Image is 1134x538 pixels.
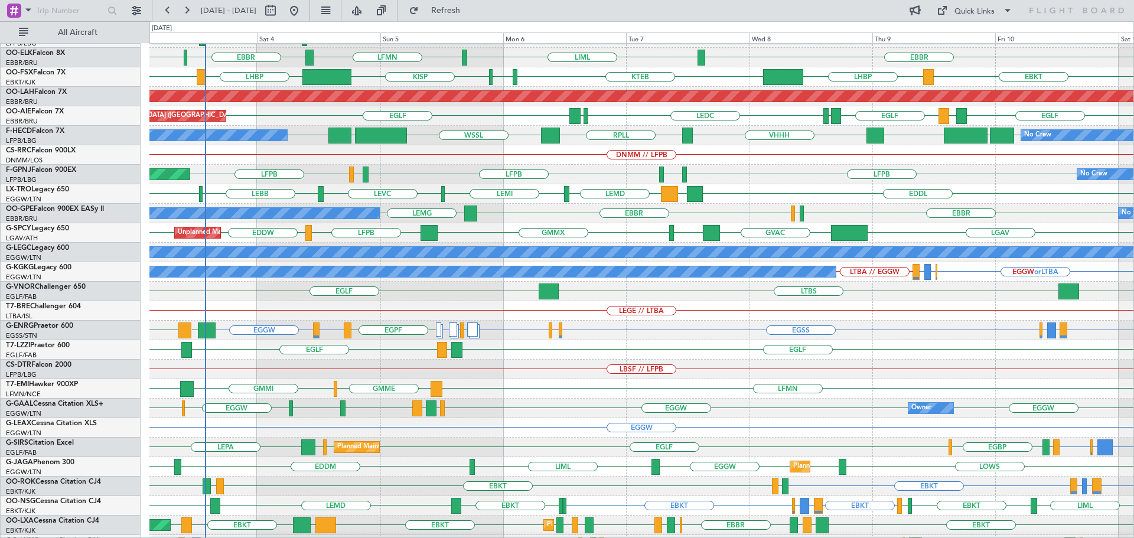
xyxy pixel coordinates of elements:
[6,167,76,174] a: F-GPNJFalcon 900EX
[6,342,70,349] a: T7-LZZIPraetor 600
[6,264,34,271] span: G-KGKG
[6,498,35,505] span: OO-NSG
[6,468,41,477] a: EGGW/LTN
[6,420,31,427] span: G-LEAX
[6,400,103,407] a: G-GAALCessna Citation XLS+
[6,303,30,310] span: T7-BRE
[6,342,30,349] span: T7-LZZI
[6,117,38,126] a: EBBR/BRU
[6,459,33,466] span: G-JAGA
[1080,165,1107,183] div: No Crew
[6,206,34,213] span: OO-GPE
[201,5,256,16] span: [DATE] - [DATE]
[6,244,31,252] span: G-LEGC
[178,224,299,242] div: Unplanned Maint [GEOGRAPHIC_DATA]
[6,351,37,360] a: EGLF/FAB
[6,195,41,204] a: EGGW/LTN
[6,507,35,516] a: EBKT/KJK
[6,303,81,310] a: T7-BREChallenger 604
[6,39,37,48] a: LFPB/LBG
[1024,126,1051,144] div: No Crew
[337,438,523,456] div: Planned Maint [GEOGRAPHIC_DATA] ([GEOGRAPHIC_DATA])
[995,32,1118,43] div: Fri 10
[6,292,37,301] a: EGLF/FAB
[6,487,35,496] a: EBKT/KJK
[421,6,471,15] span: Refresh
[6,526,35,535] a: EBKT/KJK
[6,147,76,154] a: CS-RRCFalcon 900LX
[6,97,38,106] a: EBBR/BRU
[36,2,104,19] input: Trip Number
[31,28,125,37] span: All Aircraft
[872,32,995,43] div: Thu 9
[626,32,749,43] div: Tue 7
[6,69,33,76] span: OO-FSX
[6,108,31,115] span: OO-AIE
[13,23,128,42] button: All Aircraft
[6,370,37,379] a: LFPB/LBG
[257,32,380,43] div: Sat 4
[6,136,37,145] a: LFPB/LBG
[6,167,31,174] span: F-GPNJ
[6,283,35,291] span: G-VNOR
[6,147,31,154] span: CS-RRC
[6,381,78,388] a: T7-EMIHawker 900XP
[6,253,41,262] a: EGGW/LTN
[6,517,34,524] span: OO-LXA
[547,516,685,534] div: Planned Maint Kortrijk-[GEOGRAPHIC_DATA]
[6,186,69,193] a: LX-TROLegacy 650
[6,478,101,485] a: OO-ROKCessna Citation CJ4
[793,458,979,475] div: Planned Maint [GEOGRAPHIC_DATA] ([GEOGRAPHIC_DATA])
[6,420,97,427] a: G-LEAXCessna Citation XLS
[6,214,38,223] a: EBBR/BRU
[6,175,37,184] a: LFPB/LBG
[6,50,65,57] a: OO-ELKFalcon 8X
[6,78,35,87] a: EBKT/KJK
[152,24,172,34] div: [DATE]
[6,439,28,446] span: G-SIRS
[6,429,41,438] a: EGGW/LTN
[6,264,71,271] a: G-KGKGLegacy 600
[6,206,104,213] a: OO-GPEFalcon 900EX EASy II
[134,32,257,43] div: Fri 3
[6,361,31,369] span: CS-DTR
[6,448,37,457] a: EGLF/FAB
[6,409,41,418] a: EGGW/LTN
[6,361,71,369] a: CS-DTRFalcon 2000
[6,128,64,135] a: F-HECDFalcon 7X
[6,439,74,446] a: G-SIRSCitation Excel
[6,58,38,67] a: EBBR/BRU
[6,186,31,193] span: LX-TRO
[503,32,626,43] div: Mon 6
[6,381,29,388] span: T7-EMI
[6,390,41,399] a: LFMN/NCE
[6,517,99,524] a: OO-LXACessna Citation CJ4
[6,312,32,321] a: LTBA/ISL
[6,331,37,340] a: EGSS/STN
[750,32,872,43] div: Wed 8
[6,89,67,96] a: OO-LAHFalcon 7X
[6,478,35,485] span: OO-ROK
[6,234,38,243] a: LGAV/ATH
[6,322,73,330] a: G-ENRGPraetor 600
[6,498,101,505] a: OO-NSGCessna Citation CJ4
[6,244,69,252] a: G-LEGCLegacy 600
[6,322,34,330] span: G-ENRG
[6,128,32,135] span: F-HECD
[911,399,931,417] div: Owner
[931,1,1018,20] button: Quick Links
[403,1,474,20] button: Refresh
[6,225,31,232] span: G-SPCY
[6,225,69,232] a: G-SPCYLegacy 650
[6,69,66,76] a: OO-FSXFalcon 7X
[6,89,34,96] span: OO-LAH
[380,32,503,43] div: Sun 5
[6,156,43,165] a: DNMM/LOS
[954,6,995,18] div: Quick Links
[6,459,74,466] a: G-JAGAPhenom 300
[6,400,33,407] span: G-GAAL
[6,108,64,115] a: OO-AIEFalcon 7X
[6,50,32,57] span: OO-ELK
[6,283,86,291] a: G-VNORChallenger 650
[6,273,41,282] a: EGGW/LTN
